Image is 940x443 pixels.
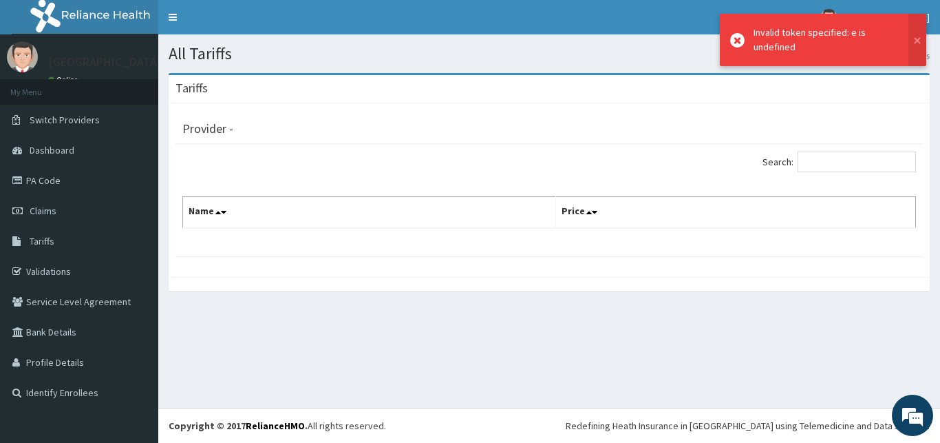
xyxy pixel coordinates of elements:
[246,420,305,432] a: RelianceHMO
[182,123,233,135] h3: Provider -
[762,152,916,172] label: Search:
[798,152,916,172] input: Search:
[183,197,556,229] th: Name
[169,45,930,63] h1: All Tariffs
[30,205,56,217] span: Claims
[846,11,930,23] span: [GEOGRAPHIC_DATA]
[30,235,54,247] span: Tariffs
[820,9,837,26] img: User Image
[48,56,162,68] p: [GEOGRAPHIC_DATA]
[7,41,38,72] img: User Image
[754,25,895,54] div: Invalid token specified: e is undefined
[566,419,930,433] div: Redefining Heath Insurance in [GEOGRAPHIC_DATA] using Telemedicine and Data Science!
[48,75,81,85] a: Online
[175,82,208,94] h3: Tariffs
[30,114,100,126] span: Switch Providers
[556,197,916,229] th: Price
[169,420,308,432] strong: Copyright © 2017 .
[158,408,940,443] footer: All rights reserved.
[30,144,74,156] span: Dashboard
